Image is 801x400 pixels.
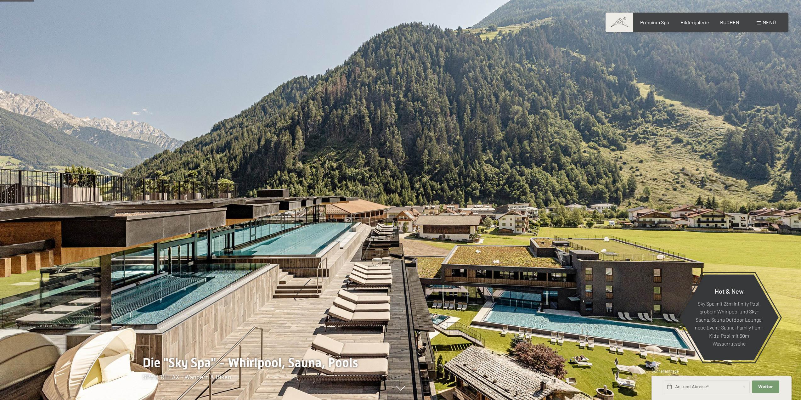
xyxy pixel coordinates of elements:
a: Hot & New Sky Spa mit 23m Infinity Pool, großem Whirlpool und Sky-Sauna, Sauna Outdoor Lounge, ne... [679,274,779,361]
a: Bildergalerie [680,19,709,25]
button: Weiter [752,380,779,393]
a: BUCHEN [720,19,739,25]
span: Weiter [758,384,773,390]
span: Menü [763,19,776,25]
a: Premium Spa [640,19,669,25]
span: Schnellanfrage [652,369,679,374]
p: Sky Spa mit 23m Infinity Pool, großem Whirlpool und Sky-Sauna, Sauna Outdoor Lounge, neue Event-S... [695,299,763,348]
span: Hot & New [715,287,744,295]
